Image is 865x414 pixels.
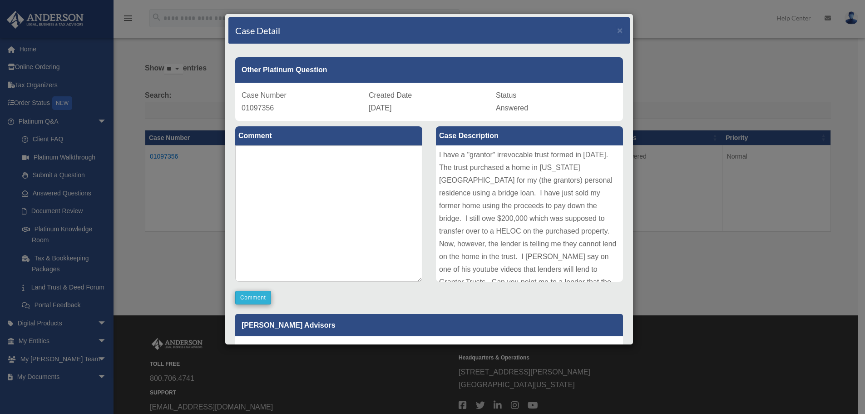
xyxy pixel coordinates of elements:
label: Case Description [436,126,623,145]
div: I have a "grantor" irrevocable trust formed in [DATE]. The trust purchased a home in [US_STATE][G... [436,145,623,282]
span: Created Date [369,91,412,99]
span: Answered [496,104,528,112]
label: Comment [235,126,422,145]
button: Close [617,25,623,35]
span: [DATE] [369,104,391,112]
span: Status [496,91,516,99]
span: × [617,25,623,35]
p: [PERSON_NAME] Advisors [235,314,623,336]
button: Comment [235,291,271,304]
span: Case Number [242,91,287,99]
span: 01097356 [242,104,274,112]
h4: Case Detail [235,24,280,37]
div: Other Platinum Question [235,57,623,83]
